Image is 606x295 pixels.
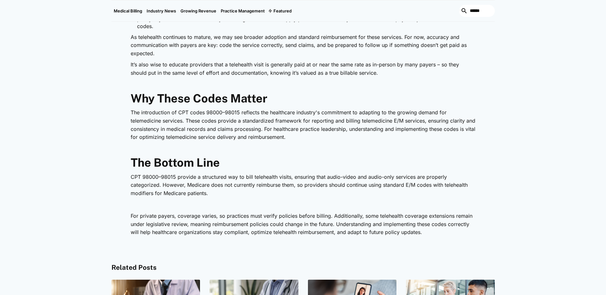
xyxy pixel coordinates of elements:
a: Growing Revenue [178,0,219,21]
p: ‍ [131,145,476,153]
a: Medical Billing [111,0,144,21]
p: CPT 98000–98015 provide a structured way to bill telehealth visits, ensuring that audio-video and... [131,173,476,198]
a: Industry News [144,0,178,21]
p: ‍ [131,240,476,248]
div: Featured [267,0,294,21]
strong: Why These Codes Matter [131,92,267,105]
p: For private payers, coverage varies, so practices must verify policies before billing. Additional... [131,212,476,237]
a: Practice Management [219,0,267,21]
p: As telehealth continues to mature, we may see broader adoption and standard reimbursement for the... [131,33,476,58]
div: Featured [273,8,292,13]
strong: The Bottom Line [131,156,220,169]
p: It’s also wise to educate providers that a telehealth visit is generally paid at or near the same... [131,61,476,77]
p: The introduction of CPT codes 98000–98015 reflects the healthcare industry's commitment to adapti... [131,109,476,141]
h4: Related Posts [111,264,495,272]
p: ‍ [131,200,476,209]
p: ‍ [131,80,476,89]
